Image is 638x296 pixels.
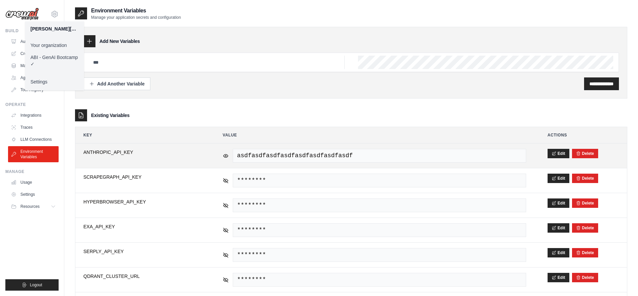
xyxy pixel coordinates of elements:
[8,60,59,71] a: Marketplace
[8,84,59,95] a: Tool Registry
[548,248,569,257] button: Edit
[30,282,42,288] span: Logout
[576,225,594,231] button: Delete
[83,149,201,156] span: ANTHROPIC_API_KEY
[83,198,201,205] span: HYPERBROWSER_API_KEY
[576,200,594,206] button: Delete
[8,189,59,200] a: Settings
[25,51,84,70] a: ABI - GenAI Bootcamp ✓
[5,279,59,291] button: Logout
[576,250,594,255] button: Delete
[548,223,569,233] button: Edit
[83,273,201,280] span: QDRANT_CLUSTER_URL
[548,273,569,282] button: Edit
[8,201,59,212] button: Resources
[91,7,181,15] h2: Environment Variables
[83,77,150,90] button: Add Another Variable
[8,177,59,188] a: Usage
[83,223,201,230] span: EXA_API_KEY
[576,151,594,156] button: Delete
[30,25,79,32] div: [PERSON_NAME][EMAIL_ADDRESS][PERSON_NAME][DOMAIN_NAME]
[8,134,59,145] a: LLM Connections
[25,39,84,51] a: Your organization
[576,176,594,181] button: Delete
[5,169,59,174] div: Manage
[99,38,140,45] h3: Add New Variables
[8,72,59,83] a: Agents
[91,112,130,119] h3: Existing Variables
[548,198,569,208] button: Edit
[25,76,84,88] a: Settings
[233,149,526,163] span: asdfasdfasdfasdfasdfasdfasdfasdf
[91,15,181,20] p: Manage your application secrets and configuration
[20,204,40,209] span: Resources
[75,127,209,143] th: Key
[83,248,201,255] span: SERPLY_API_KEY
[8,146,59,162] a: Environment Variables
[8,110,59,121] a: Integrations
[548,174,569,183] button: Edit
[5,28,59,34] div: Build
[576,275,594,280] button: Delete
[8,122,59,133] a: Traces
[5,8,39,20] img: Logo
[548,149,569,158] button: Edit
[8,36,59,47] a: Automations
[8,48,59,59] a: Crew Studio
[5,102,59,107] div: Operate
[83,174,201,180] span: SCRAPEGRAPH_API_KEY
[540,127,627,143] th: Actions
[89,80,145,87] div: Add Another Variable
[215,127,534,143] th: Value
